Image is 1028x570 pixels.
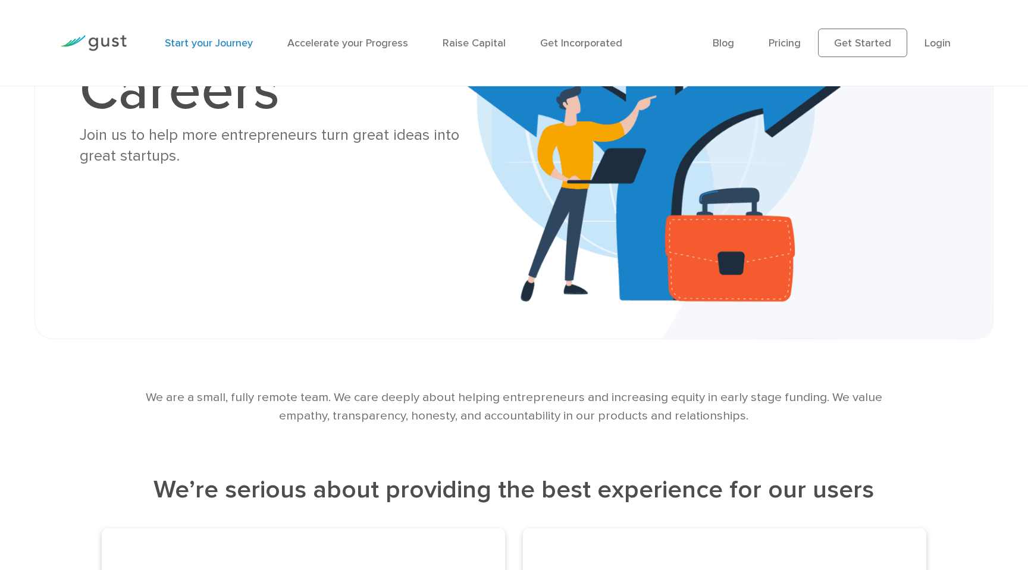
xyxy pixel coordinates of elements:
a: Pricing [769,37,801,49]
h2: We’re serious about providing the best experience for our users [102,474,927,507]
a: Get Incorporated [540,37,622,49]
a: Raise Capital [443,37,506,49]
a: Login [924,37,951,49]
div: Join us to help more entrepreneurs turn great ideas into great startups. [80,125,490,167]
a: Accelerate your Progress [287,37,408,49]
a: Get Started [818,29,907,57]
img: Gust Logo [60,35,127,51]
p: We are a small, fully remote team. We care deeply about helping entrepreneurs and increasing equi... [130,388,898,425]
a: Blog [713,37,734,49]
h1: Careers [80,62,490,119]
a: Start your Journey [165,37,253,49]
